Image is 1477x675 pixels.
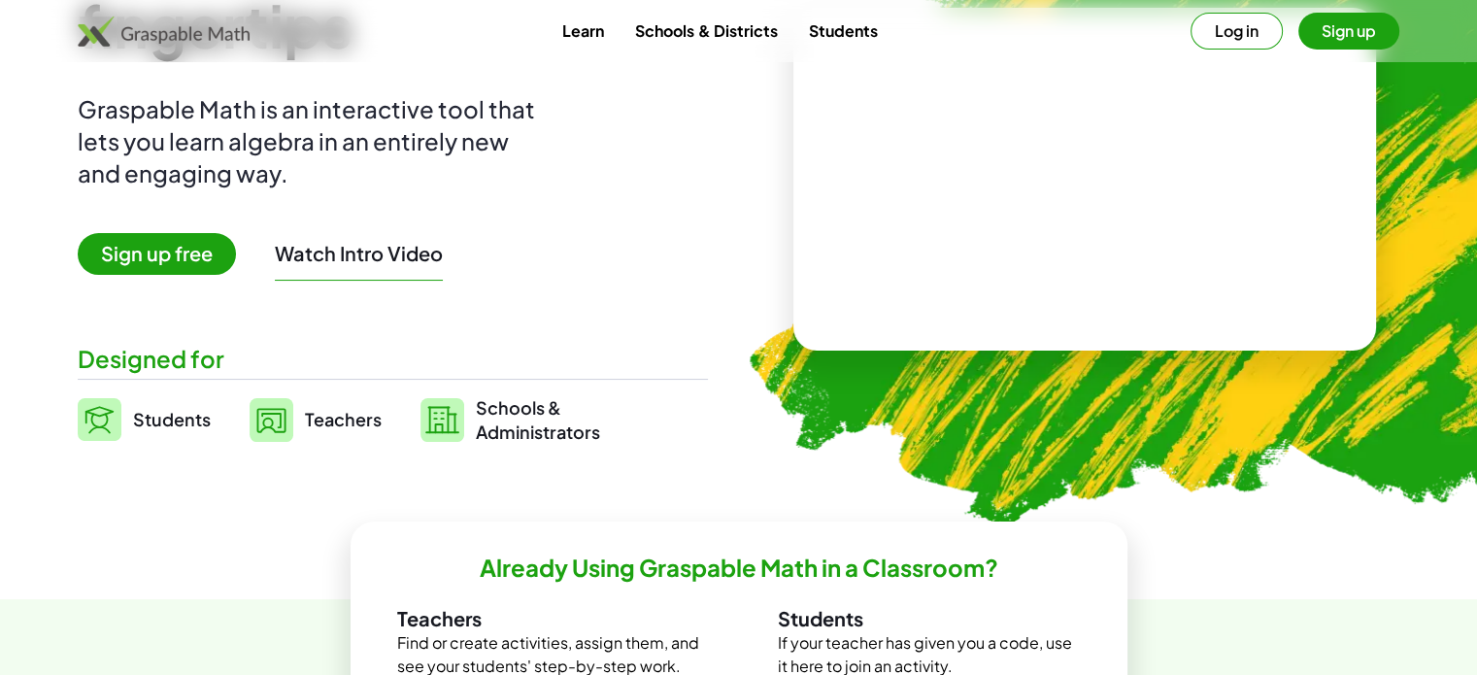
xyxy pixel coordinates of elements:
[480,553,998,583] h2: Already Using Graspable Math in a Classroom?
[78,233,236,275] span: Sign up free
[305,408,382,430] span: Teachers
[250,398,293,442] img: svg%3e
[250,395,382,444] a: Teachers
[275,241,443,266] button: Watch Intro Video
[1191,13,1283,50] button: Log in
[133,408,211,430] span: Students
[547,13,620,49] a: Learn
[1298,13,1399,50] button: Sign up
[792,13,892,49] a: Students
[78,395,211,444] a: Students
[78,93,544,189] div: Graspable Math is an interactive tool that lets you learn algebra in an entirely new and engaging...
[397,606,700,631] h3: Teachers
[778,606,1081,631] h3: Students
[78,398,121,441] img: svg%3e
[939,107,1230,253] video: What is this? This is dynamic math notation. Dynamic math notation plays a central role in how Gr...
[420,398,464,442] img: svg%3e
[78,343,708,375] div: Designed for
[476,395,600,444] span: Schools & Administrators
[620,13,792,49] a: Schools & Districts
[420,395,600,444] a: Schools &Administrators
